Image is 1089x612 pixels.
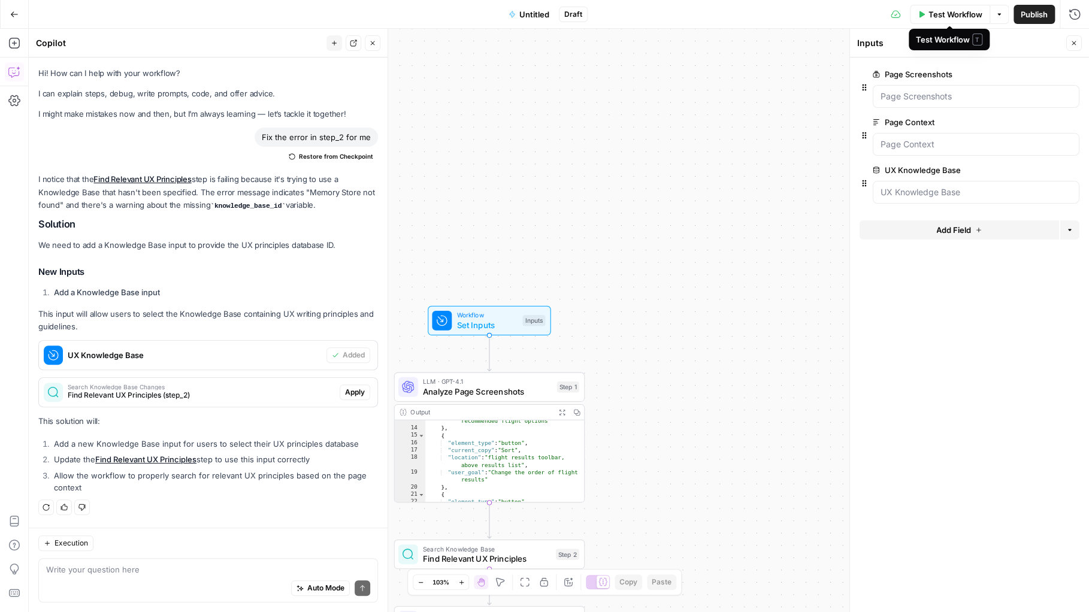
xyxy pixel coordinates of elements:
div: Inputs [522,315,545,326]
span: Toggle code folding, rows 21 through 26 [418,491,425,498]
span: UX Knowledge Base [68,349,322,361]
div: LLM · GPT-4.1Analyze Page ScreenshotsStep 1Output recommended flight options" }, { "element_type"... [394,372,585,502]
div: Step 1 [557,381,579,392]
span: Add Field [936,224,971,236]
code: knowledge_base_id [210,202,286,210]
a: Find Relevant UX Principles [95,455,196,464]
span: Publish [1021,8,1048,20]
span: Find Relevant UX Principles [423,552,551,565]
p: This input will allow users to select the Knowledge Base containing UX writing principles and gui... [38,308,378,333]
div: Test Workflow [916,34,982,46]
span: 103% [432,577,449,587]
button: Apply [340,384,370,400]
div: 21 [395,491,425,498]
p: Hi! How can I help with your workflow? [38,67,378,80]
span: Toggle code folding, rows 15 through 20 [418,432,425,439]
g: Edge from step_2 to step_3 [488,569,491,605]
div: 16 [395,439,425,446]
div: 15 [395,432,425,439]
a: Find Relevant UX Principles [93,174,191,184]
g: Edge from step_1 to step_2 [488,502,491,538]
button: Add Field [860,220,1059,240]
span: Test Workflow [928,8,982,20]
div: 20 [395,483,425,490]
p: This solution will: [38,415,378,428]
span: Set Inputs [456,319,518,331]
span: Auto Mode [307,583,344,593]
input: Page Screenshots [881,90,1072,102]
span: Restore from Checkpoint [299,152,373,161]
div: Step 2 [556,549,579,559]
div: Search Knowledge BaseFind Relevant UX PrinciplesStep 2 [394,540,585,569]
button: Added [326,347,370,363]
button: Test Workflow [910,5,990,24]
span: Search Knowledge Base Changes [68,384,335,390]
input: Page Context [881,138,1072,150]
p: I can explain steps, debug, write prompts, code, and offer advice. [38,87,378,100]
div: Output [410,407,550,417]
p: I notice that the step is failing because it's trying to use a Knowledge Base that hasn't been sp... [38,173,378,211]
li: Allow the workflow to properly search for relevant UX principles based on the page context [51,469,378,493]
div: Copilot [36,37,323,49]
span: Draft [564,9,582,20]
span: Added [343,350,365,360]
strong: Add a Knowledge Base input [54,287,160,297]
span: Search Knowledge Base [423,544,551,553]
label: Page Screenshots [873,68,1012,80]
span: Find Relevant UX Principles (step_2) [68,390,335,401]
p: I might make mistakes now and then, but I’m always learning — let’s tackle it together! [38,108,378,120]
button: Restore from Checkpoint [284,149,378,163]
span: T [972,34,982,46]
div: Fix the error in step_2 for me [255,128,378,147]
div: 17 [395,447,425,454]
button: Paste [647,574,676,590]
div: 18 [395,454,425,469]
span: Paste [652,577,671,587]
div: 22 [395,498,425,505]
span: Copy [619,577,637,587]
label: Page Context [873,116,1012,128]
li: Add a new Knowledge Base input for users to select their UX principles database [51,438,378,450]
span: Workflow [456,310,518,320]
input: UX Knowledge Base [881,186,1072,198]
div: Inputs [857,37,1063,49]
button: Publish [1014,5,1055,24]
button: Execution [38,535,93,551]
span: Apply [345,387,365,398]
span: LLM · GPT-4.1 [423,377,552,386]
g: Edge from start to step_1 [488,335,491,371]
span: Execution [55,538,88,549]
button: Auto Mode [291,580,350,596]
span: Analyze Page Screenshots [423,385,552,398]
div: 19 [395,469,425,484]
label: UX Knowledge Base [873,164,1012,176]
span: Untitled [519,8,549,20]
button: Untitled [501,5,556,24]
h2: Solution [38,219,378,230]
button: Copy [615,574,642,590]
li: Update the step to use this input correctly [51,453,378,465]
h3: New Inputs [38,264,378,280]
p: We need to add a Knowledge Base input to provide the UX principles database ID. [38,239,378,252]
div: WorkflowSet InputsInputs [394,306,585,335]
div: 14 [395,425,425,432]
